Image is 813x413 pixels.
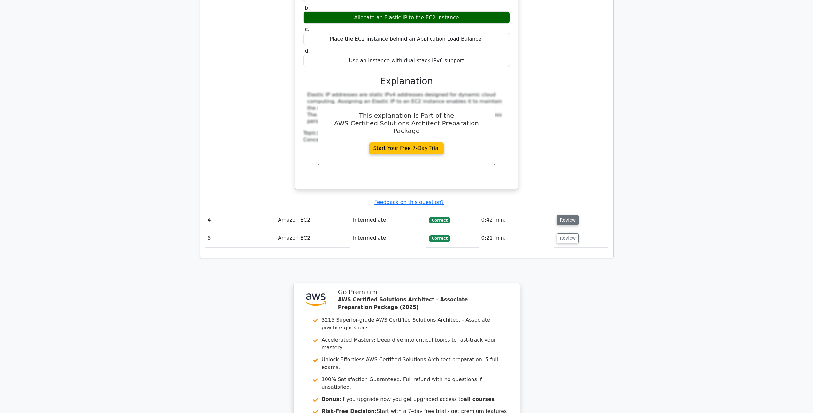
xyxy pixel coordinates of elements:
[275,211,350,229] td: Amazon EC2
[305,26,310,32] span: c.
[303,130,510,137] div: Topic:
[429,217,450,223] span: Correct
[275,229,350,247] td: Amazon EC2
[557,233,579,243] button: Review
[303,55,510,67] div: Use an instance with dual-stack IPv6 support
[303,137,510,143] div: Concept:
[479,229,554,247] td: 0:21 min.
[429,235,450,242] span: Correct
[205,211,276,229] td: 4
[307,76,506,87] h3: Explanation
[374,199,444,205] a: Feedback on this question?
[205,229,276,247] td: 5
[479,211,554,229] td: 0:42 min.
[305,5,310,11] span: b.
[305,48,310,54] span: d.
[557,215,579,225] button: Review
[350,229,427,247] td: Intermediate
[307,92,506,125] div: Elastic IP addresses are static IPv4 addresses designed for dynamic cloud computing. Assigning an...
[369,142,444,154] a: Start Your Free 7-Day Trial
[350,211,427,229] td: Intermediate
[303,11,510,24] div: Allocate an Elastic IP to the EC2 instance
[303,33,510,45] div: Place the EC2 instance behind an Application Load Balancer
